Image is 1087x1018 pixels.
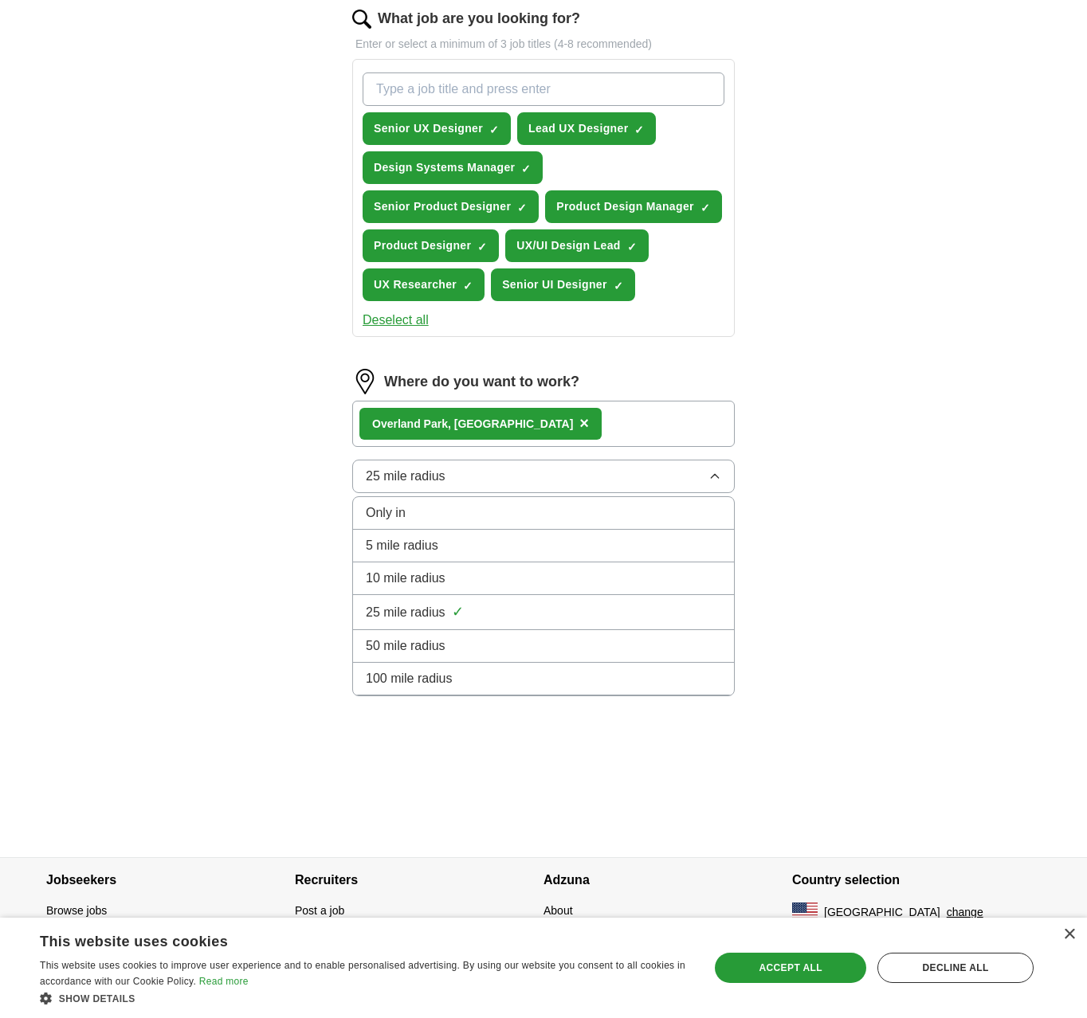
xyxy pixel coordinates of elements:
[502,276,607,293] span: Senior UI Designer
[366,636,445,656] span: 50 mile radius
[579,412,589,436] button: ×
[366,669,453,688] span: 100 mile radius
[366,603,445,622] span: 25 mile radius
[715,953,866,983] div: Accept all
[384,371,579,393] label: Where do you want to work?
[363,229,499,262] button: Product Designer✓
[517,202,527,214] span: ✓
[521,162,531,175] span: ✓
[614,280,623,292] span: ✓
[556,198,694,215] span: Product Design Manager
[363,151,543,184] button: Design Systems Manager✓
[1063,929,1075,941] div: Close
[374,159,515,176] span: Design Systems Manager
[372,416,573,433] div: k, [GEOGRAPHIC_DATA]
[374,198,511,215] span: Senior Product Designer
[295,904,344,917] a: Post a job
[452,601,464,623] span: ✓
[378,8,580,29] label: What job are you looking for?
[363,311,429,330] button: Deselect all
[352,36,735,53] p: Enter or select a minimum of 3 job titles (4-8 recommended)
[59,993,135,1004] span: Show details
[700,202,710,214] span: ✓
[489,123,499,136] span: ✓
[824,904,940,921] span: [GEOGRAPHIC_DATA]
[366,467,445,486] span: 25 mile radius
[363,112,511,145] button: Senior UX Designer✓
[366,536,438,555] span: 5 mile radius
[477,241,487,253] span: ✓
[579,414,589,432] span: ×
[366,569,445,588] span: 10 mile radius
[517,112,656,145] button: Lead UX Designer✓
[199,976,249,987] a: Read more, opens a new window
[352,460,735,493] button: 25 mile radius
[491,268,635,301] button: Senior UI Designer✓
[505,229,648,262] button: UX/UI Design Lead✓
[352,10,371,29] img: search.png
[46,904,107,917] a: Browse jobs
[627,241,637,253] span: ✓
[516,237,620,254] span: UX/UI Design Lead
[40,960,685,987] span: This website uses cookies to improve user experience and to enable personalised advertising. By u...
[363,72,724,106] input: Type a job title and press enter
[363,190,539,223] button: Senior Product Designer✓
[366,503,406,523] span: Only in
[363,268,485,301] button: UX Researcher✓
[543,904,573,917] a: About
[792,902,818,922] img: US flag
[40,990,689,1006] div: Show details
[374,237,471,254] span: Product Designer
[792,858,1041,902] h4: Country selection
[374,120,483,137] span: Senior UX Designer
[634,123,644,136] span: ✓
[528,120,628,137] span: Lead UX Designer
[463,280,473,292] span: ✓
[374,276,457,293] span: UX Researcher
[877,953,1034,983] div: Decline all
[352,369,378,394] img: location.png
[372,417,441,430] strong: Overland Par
[545,190,722,223] button: Product Design Manager✓
[947,904,983,921] button: change
[40,927,649,951] div: This website uses cookies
